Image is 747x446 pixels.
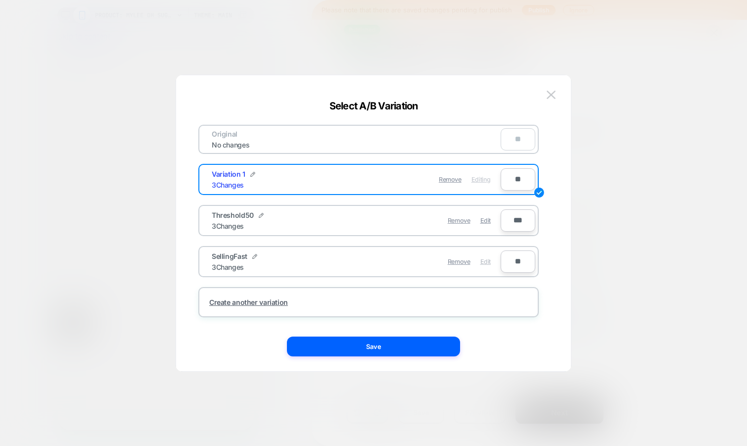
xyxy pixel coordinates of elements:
[176,100,571,112] div: Select A/B Variation
[480,258,491,265] span: Edit
[448,258,470,265] span: Remove
[439,176,462,183] span: Remove
[471,176,491,183] span: Editing
[547,91,556,99] img: close
[480,217,491,224] span: Edit
[448,217,470,224] span: Remove
[534,188,544,198] img: edit
[287,337,460,356] button: Save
